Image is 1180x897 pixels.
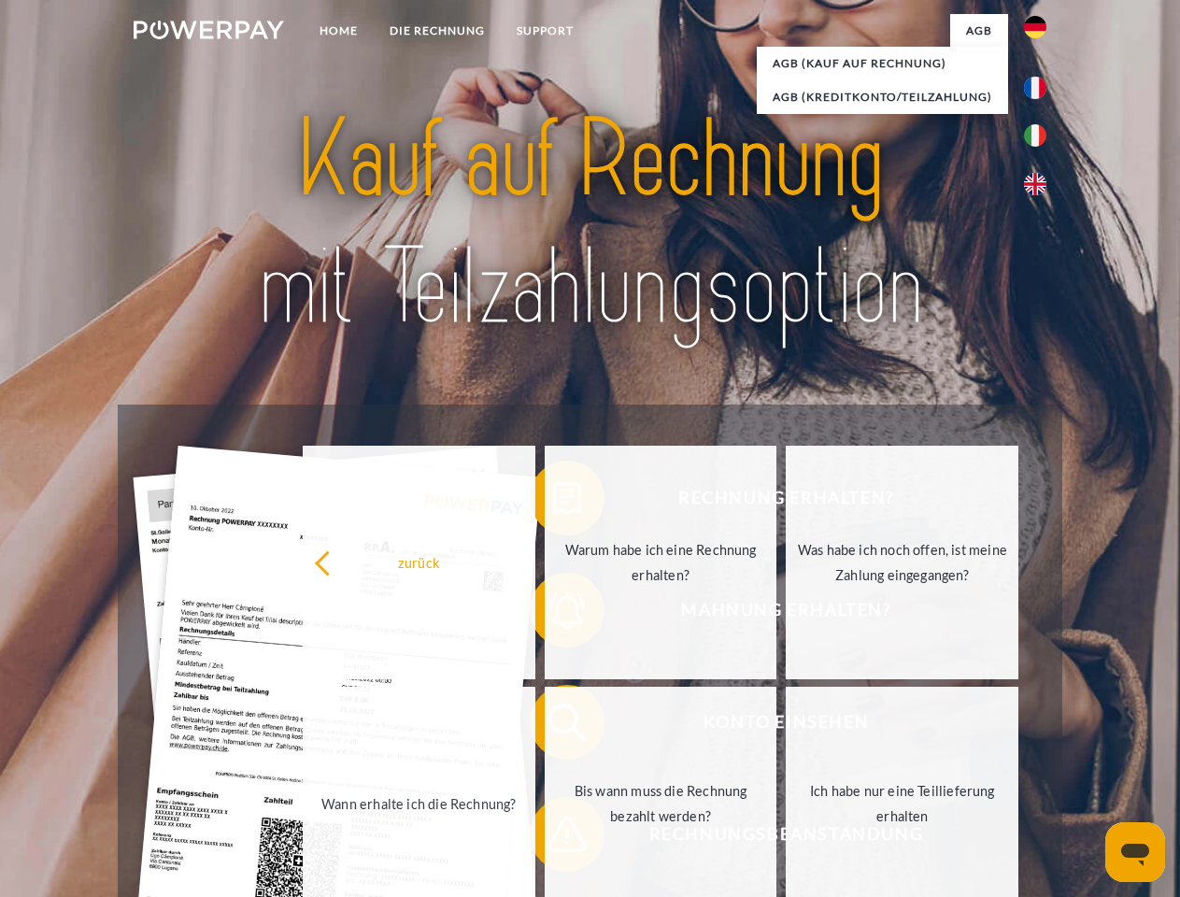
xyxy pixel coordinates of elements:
img: logo-powerpay-white.svg [134,21,284,39]
img: de [1024,16,1046,38]
div: Ich habe nur eine Teillieferung erhalten [797,778,1007,829]
img: title-powerpay_de.svg [178,90,1002,358]
div: Wann erhalte ich die Rechnung? [314,790,524,816]
a: Home [304,14,374,48]
a: AGB (Kreditkonto/Teilzahlung) [757,80,1008,114]
a: SUPPORT [501,14,590,48]
div: Was habe ich noch offen, ist meine Zahlung eingegangen? [797,537,1007,588]
a: AGB (Kauf auf Rechnung) [757,47,1008,80]
iframe: Schaltfläche zum Öffnen des Messaging-Fensters [1105,822,1165,882]
a: agb [950,14,1008,48]
a: DIE RECHNUNG [374,14,501,48]
img: fr [1024,77,1046,99]
div: Warum habe ich eine Rechnung erhalten? [556,537,766,588]
a: Was habe ich noch offen, ist meine Zahlung eingegangen? [786,446,1018,679]
div: zurück [314,549,524,575]
img: it [1024,124,1046,147]
img: en [1024,173,1046,195]
div: Bis wann muss die Rechnung bezahlt werden? [556,778,766,829]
